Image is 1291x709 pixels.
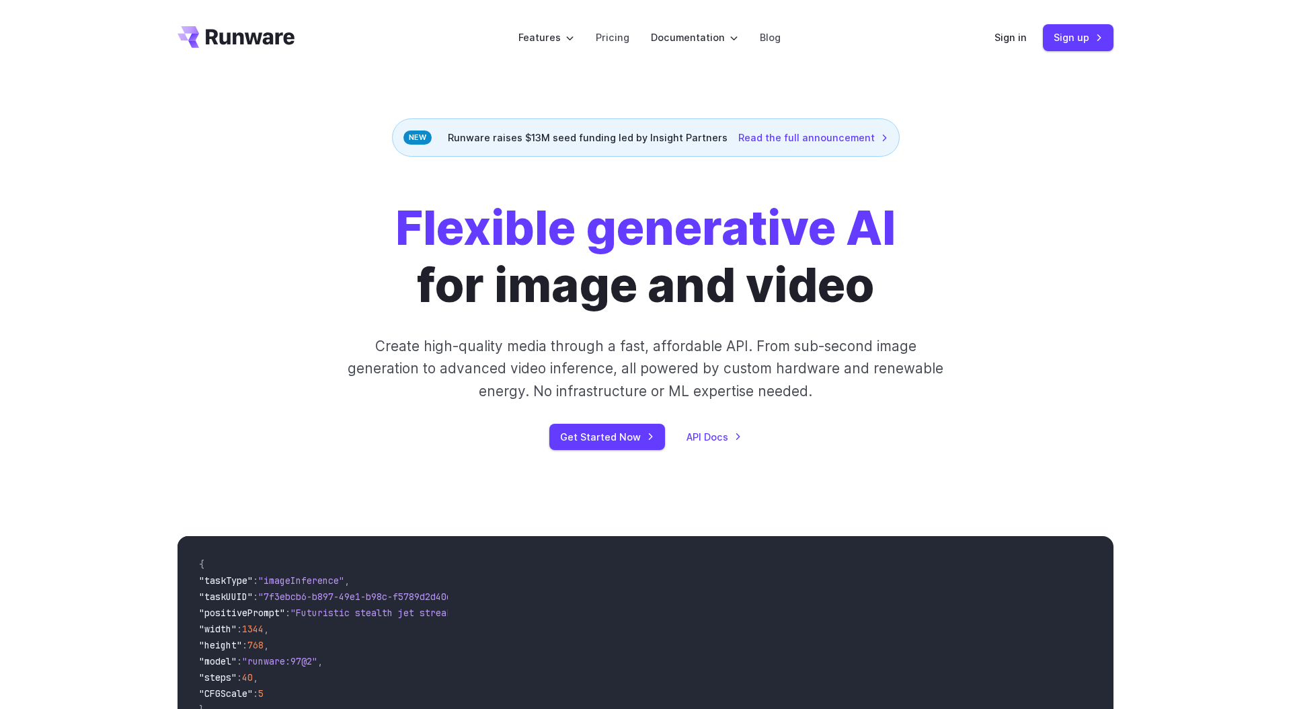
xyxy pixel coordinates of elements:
[247,639,264,651] span: 768
[1043,24,1113,50] a: Sign up
[253,574,258,587] span: :
[687,429,742,445] a: API Docs
[258,591,463,603] span: "7f3ebcb6-b897-49e1-b98c-f5789d2d40d7"
[237,671,242,683] span: :
[242,655,317,667] span: "runware:97@2"
[237,655,242,667] span: :
[346,335,945,402] p: Create high-quality media through a fast, affordable API. From sub-second image generation to adv...
[518,30,574,45] label: Features
[395,199,896,256] strong: Flexible generative AI
[549,424,665,450] a: Get Started Now
[253,671,258,683] span: ,
[285,607,290,619] span: :
[264,623,269,635] span: ,
[242,671,253,683] span: 40
[199,591,253,603] span: "taskUUID"
[258,687,264,700] span: 5
[199,607,285,619] span: "positivePrompt"
[199,558,204,570] span: {
[199,639,242,651] span: "height"
[199,655,237,667] span: "model"
[199,623,237,635] span: "width"
[237,623,242,635] span: :
[253,687,258,700] span: :
[317,655,323,667] span: ,
[242,623,264,635] span: 1344
[596,30,629,45] a: Pricing
[242,639,247,651] span: :
[199,687,253,700] span: "CFGScale"
[651,30,738,45] label: Documentation
[199,574,253,587] span: "taskType"
[199,671,237,683] span: "steps"
[392,118,900,157] div: Runware raises $13M seed funding led by Insight Partners
[178,26,295,48] a: Go to /
[344,574,350,587] span: ,
[994,30,1027,45] a: Sign in
[395,200,896,313] h1: for image and video
[760,30,781,45] a: Blog
[264,639,269,651] span: ,
[258,574,344,587] span: "imageInference"
[290,607,780,619] span: "Futuristic stealth jet streaking through a neon-lit cityscape with glowing purple exhaust"
[738,130,888,145] a: Read the full announcement
[253,591,258,603] span: :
